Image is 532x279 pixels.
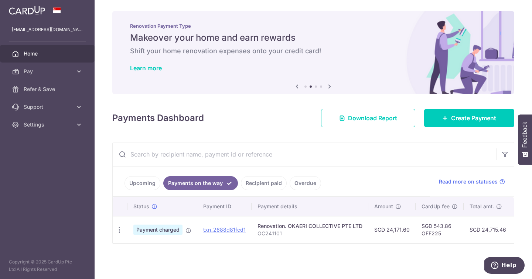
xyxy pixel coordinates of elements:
p: Renovation Payment Type [130,23,497,29]
button: Feedback - Show survey [518,114,532,165]
p: [EMAIL_ADDRESS][DOMAIN_NAME] [12,26,83,33]
span: Home [24,50,72,57]
h5: Makeover your home and earn rewards [130,32,497,44]
a: Overdue [290,176,321,190]
span: CardUp fee [422,203,450,210]
span: Total amt. [470,203,494,210]
span: Payment charged [133,225,183,235]
span: Create Payment [451,114,496,122]
a: Recipient paid [241,176,287,190]
td: SGD 24,171.60 [368,216,416,243]
a: Learn more [130,64,162,72]
span: Status [133,203,149,210]
img: CardUp [9,6,45,15]
th: Payment ID [197,197,252,216]
div: Renovation. OKAERI COLLECTIVE PTE LTD [258,222,362,230]
th: Payment details [252,197,368,216]
a: Create Payment [424,109,514,127]
img: Renovation banner [112,11,514,94]
span: Pay [24,68,72,75]
iframe: Opens a widget where you can find more information [484,257,525,275]
input: Search by recipient name, payment id or reference [113,142,496,166]
a: Download Report [321,109,415,127]
a: Payments on the way [163,176,238,190]
span: Support [24,103,72,111]
a: Read more on statuses [439,178,505,185]
h6: Shift your home renovation expenses onto your credit card! [130,47,497,56]
span: Amount [374,203,393,210]
span: Refer & Save [24,85,72,93]
span: Read more on statuses [439,178,498,185]
a: Upcoming [125,176,160,190]
p: OC241101 [258,230,362,237]
a: txn_2688d81fcd1 [203,226,246,233]
td: SGD 543.86 OFF225 [416,216,464,243]
td: SGD 24,715.46 [464,216,512,243]
span: Settings [24,121,72,128]
h4: Payments Dashboard [112,111,204,125]
span: Feedback [522,122,528,148]
span: Download Report [348,114,397,122]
